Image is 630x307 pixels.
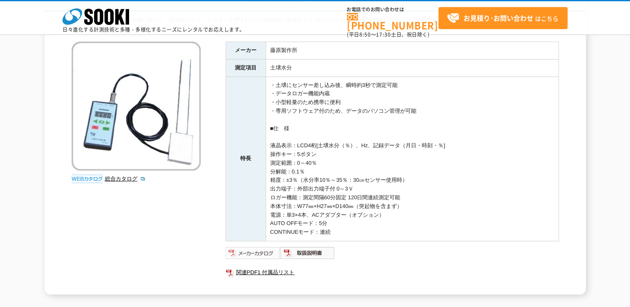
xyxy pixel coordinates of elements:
td: 藤原製作所 [266,42,558,59]
span: (平日 ～ 土日、祝日除く) [347,31,429,38]
span: 8:50 [359,31,371,38]
p: 日々進化する計測技術と多種・多様化するニーズにレンタルでお応えします。 [62,27,245,32]
a: お見積り･お問い合わせはこちら [438,7,568,29]
span: はこちら [447,12,558,25]
th: 測定項目 [226,59,266,77]
th: 特長 [226,77,266,241]
td: ・土壌にセンサー差し込み後、瞬時約3秒で測定可能 ・データロガー機能内蔵 ・小型軽量のため携帯に便利 ・専用ソフトウェア付のため、データのパソコン管理が可能 ■仕 様 液晶表示：LCD4桁[土壌... [266,77,558,241]
img: 取扱説明書 [280,246,335,260]
th: メーカー [226,42,266,59]
img: メーカーカタログ [226,246,280,260]
td: 土壌水分 [266,59,558,77]
a: 総合カタログ [105,176,146,182]
strong: お見積り･お問い合わせ [463,13,533,23]
a: メーカーカタログ [226,252,280,258]
a: 関連PDF1 付属品リスト [226,267,559,278]
span: 17:30 [376,31,391,38]
a: [PHONE_NUMBER] [347,13,438,30]
img: 土壌水分計 TDR-341F [72,42,201,171]
a: 取扱説明書 [280,252,335,258]
img: webカタログ [72,175,103,183]
span: お電話でのお問い合わせは [347,7,438,12]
